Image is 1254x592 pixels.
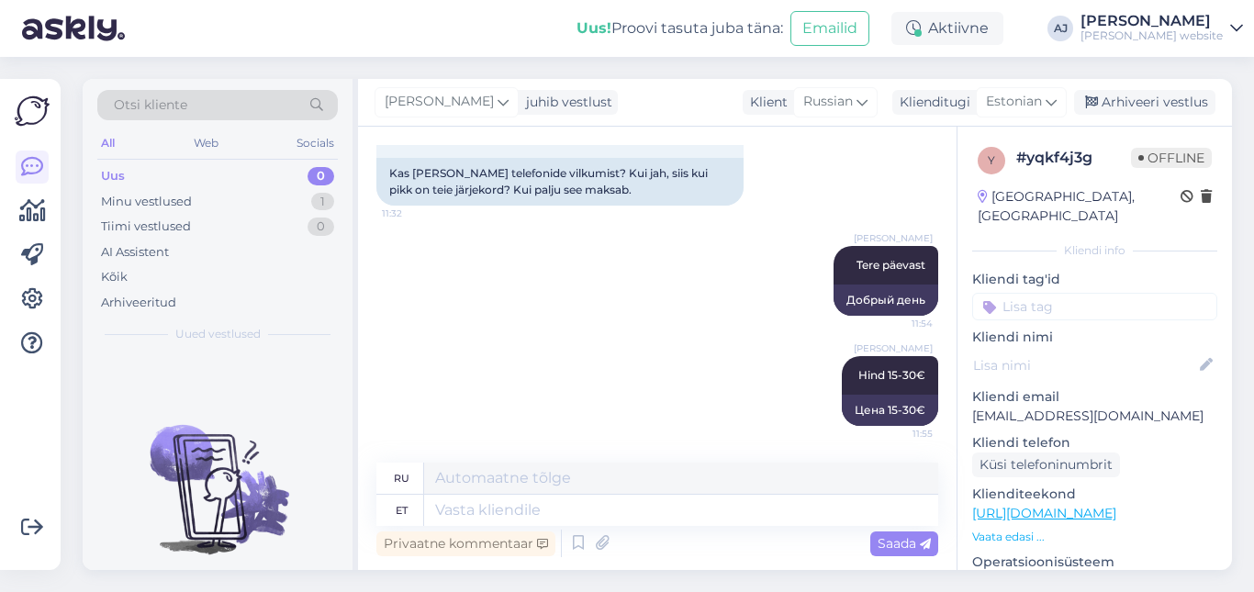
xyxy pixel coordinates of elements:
[101,193,192,211] div: Minu vestlused
[972,242,1217,259] div: Kliendi info
[972,328,1217,347] p: Kliendi nimi
[1131,148,1212,168] span: Offline
[1080,14,1243,43] a: [PERSON_NAME][PERSON_NAME] website
[972,553,1217,572] p: Operatsioonisüsteem
[101,167,125,185] div: Uus
[519,93,612,112] div: juhib vestlust
[311,193,334,211] div: 1
[376,531,555,556] div: Privaatne kommentaar
[854,341,933,355] span: [PERSON_NAME]
[1047,16,1073,41] div: AJ
[972,387,1217,407] p: Kliendi email
[972,452,1120,477] div: Küsi telefoninumbrit
[394,463,409,494] div: ru
[376,158,744,206] div: Kas [PERSON_NAME] telefonide vilkumist? Kui jah, siis kui pikk on teie järjekord? Kui palju see m...
[842,395,938,426] div: Цена 15-30€
[854,231,933,245] span: [PERSON_NAME]
[101,268,128,286] div: Kõik
[972,270,1217,289] p: Kliendi tag'id
[878,535,931,552] span: Saada
[857,258,925,272] span: Tere päevast
[972,293,1217,320] input: Lisa tag
[577,19,611,37] b: Uus!
[308,167,334,185] div: 0
[293,131,338,155] div: Socials
[978,187,1181,226] div: [GEOGRAPHIC_DATA], [GEOGRAPHIC_DATA]
[790,11,869,46] button: Emailid
[892,93,970,112] div: Klienditugi
[97,131,118,155] div: All
[382,207,451,220] span: 11:32
[803,92,853,112] span: Russian
[988,153,995,167] span: y
[858,368,925,382] span: Hind 15-30€
[743,93,788,112] div: Klient
[834,285,938,316] div: Добрый день
[972,407,1217,426] p: [EMAIL_ADDRESS][DOMAIN_NAME]
[972,505,1116,521] a: [URL][DOMAIN_NAME]
[114,95,187,115] span: Otsi kliente
[101,218,191,236] div: Tiimi vestlused
[577,17,783,39] div: Proovi tasuta juba täna:
[15,94,50,128] img: Askly Logo
[972,529,1217,545] p: Vaata edasi ...
[1080,14,1223,28] div: [PERSON_NAME]
[972,485,1217,504] p: Klienditeekond
[1080,28,1223,43] div: [PERSON_NAME] website
[175,326,261,342] span: Uued vestlused
[385,92,494,112] span: [PERSON_NAME]
[1016,147,1131,169] div: # yqkf4j3g
[864,317,933,330] span: 11:54
[101,243,169,262] div: AI Assistent
[308,218,334,236] div: 0
[396,495,408,526] div: et
[891,12,1003,45] div: Aktiivne
[972,433,1217,452] p: Kliendi telefon
[864,427,933,441] span: 11:55
[190,131,222,155] div: Web
[1074,90,1215,115] div: Arhiveeri vestlus
[101,294,176,312] div: Arhiveeritud
[83,392,353,557] img: No chats
[986,92,1042,112] span: Estonian
[973,355,1196,375] input: Lisa nimi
